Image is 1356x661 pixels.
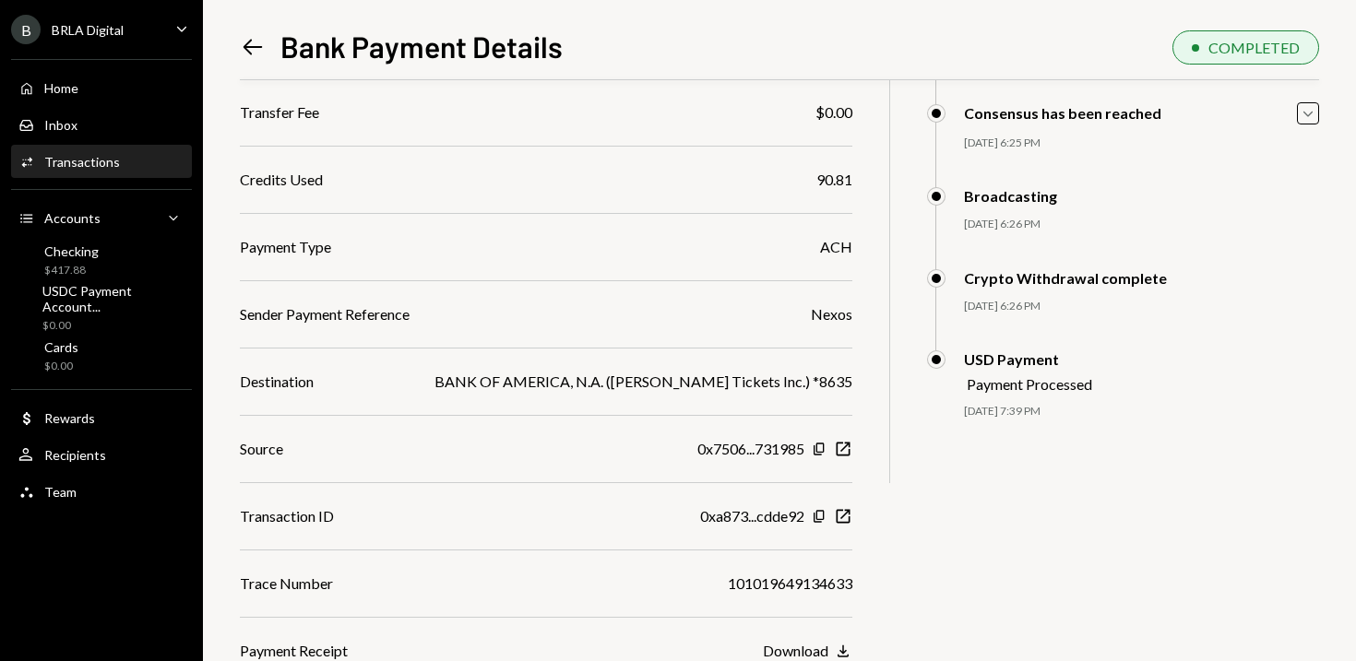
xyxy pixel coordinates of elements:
div: Checking [44,243,99,259]
div: Payment Type [240,236,331,258]
div: USD Payment [964,350,1092,368]
div: 101019649134633 [728,572,852,595]
a: Checking$417.88 [11,238,192,282]
h1: Bank Payment Details [280,28,563,65]
a: Cards$0.00 [11,334,192,378]
div: Home [44,80,78,96]
div: $0.00 [44,359,78,374]
div: Transfer Fee [240,101,319,124]
div: $0.00 [815,101,852,124]
div: 0xa873...cdde92 [700,505,804,527]
a: Home [11,71,192,104]
div: COMPLETED [1208,39,1300,56]
a: Accounts [11,201,192,234]
div: USDC Payment Account... [42,283,184,314]
div: Sender Payment Reference [240,303,410,325]
div: Rewards [44,410,95,426]
div: Crypto Withdrawal complete [964,269,1167,287]
div: Download [763,642,828,659]
div: Team [44,484,77,500]
a: Inbox [11,108,192,141]
div: [DATE] 7:39 PM [964,404,1319,419]
div: [DATE] 6:26 PM [964,299,1319,314]
div: ACH [820,236,852,258]
div: B [11,15,41,44]
div: Credits Used [240,169,323,191]
div: Source [240,438,283,460]
div: Nexos [811,303,852,325]
div: [DATE] 6:25 PM [964,136,1319,151]
div: Accounts [44,210,101,226]
div: Destination [240,371,314,393]
div: Inbox [44,117,77,133]
div: Consensus has been reached [964,104,1161,122]
a: Transactions [11,145,192,178]
div: Recipients [44,447,106,463]
div: Transaction ID [240,505,334,527]
div: Trace Number [240,572,333,595]
div: 90.81 [816,169,852,191]
a: Rewards [11,401,192,434]
div: $0.00 [42,318,184,334]
div: Cards [44,339,78,355]
div: BANK OF AMERICA, N.A. ([PERSON_NAME] Tickets Inc.) *8635 [434,371,852,393]
div: Payment Processed [967,375,1092,393]
a: Recipients [11,438,192,471]
div: 0x7506...731985 [697,438,804,460]
div: Broadcasting [964,187,1057,205]
div: Transactions [44,154,120,170]
div: [DATE] 6:26 PM [964,217,1319,232]
a: USDC Payment Account...$0.00 [11,286,192,330]
div: $417.88 [44,263,99,278]
div: BRLA Digital [52,22,124,38]
a: Team [11,475,192,508]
